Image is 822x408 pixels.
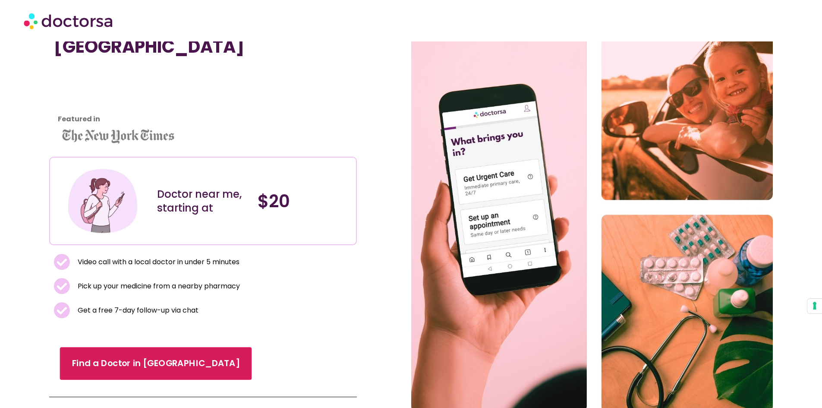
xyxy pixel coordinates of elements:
[157,187,249,215] div: Doctor near me, starting at
[76,304,198,316] span: Get a free 7-day follow-up via chat
[60,348,252,380] a: Find a Doctor in [GEOGRAPHIC_DATA]
[72,357,240,370] span: Find a Doctor in [GEOGRAPHIC_DATA]
[54,16,352,57] h1: Find a Doctor Near Me in [GEOGRAPHIC_DATA]
[258,191,350,212] h4: $20
[58,114,100,124] strong: Featured in
[66,164,139,237] img: Illustration depicting a young woman in a casual outfit, engaged with her smartphone. She has a p...
[807,299,822,313] button: Your consent preferences for tracking technologies
[76,280,240,292] span: Pick up your medicine from a nearby pharmacy
[76,256,239,268] span: Video call with a local doctor in under 5 minutes
[54,66,131,130] iframe: Customer reviews powered by Trustpilot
